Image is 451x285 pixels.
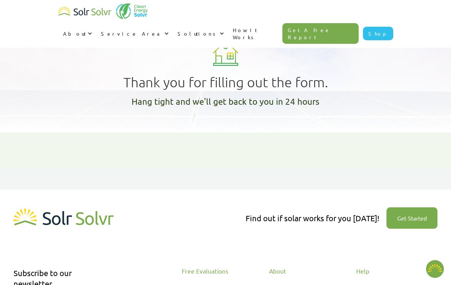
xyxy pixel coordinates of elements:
[356,268,423,275] div: Help
[96,23,173,44] div: Service Area
[426,260,444,278] img: 1702586718.png
[269,268,336,275] div: About
[426,260,444,278] button: Open chatbot widget
[182,268,249,275] div: Free Evaluations
[282,23,359,44] a: Get A Free Report
[363,27,393,40] a: Shop
[228,19,283,48] a: How It Works
[58,23,96,44] div: About
[386,207,437,229] a: Get Started
[123,74,328,90] h1: Thank you for filling out the form.
[63,30,86,37] div: About
[56,95,395,108] h1: Hang tight and we'll get back to you in 24 hours
[246,213,379,224] div: Find out if solar works for you [DATE]!
[178,30,218,37] div: Solutions
[173,23,228,44] div: Solutions
[101,30,163,37] div: Service Area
